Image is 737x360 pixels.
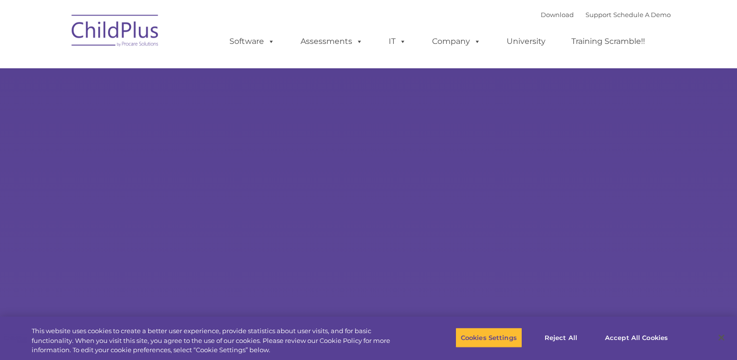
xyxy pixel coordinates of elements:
img: ChildPlus by Procare Solutions [67,8,164,57]
a: Download [541,11,574,19]
button: Cookies Settings [455,327,522,348]
a: Assessments [291,32,373,51]
a: Training Scramble!! [562,32,655,51]
button: Accept All Cookies [600,327,673,348]
div: This website uses cookies to create a better user experience, provide statistics about user visit... [32,326,405,355]
a: Schedule A Demo [613,11,671,19]
font: | [541,11,671,19]
a: Company [422,32,491,51]
a: Software [220,32,284,51]
a: IT [379,32,416,51]
button: Close [711,327,732,348]
a: Support [586,11,611,19]
button: Reject All [530,327,591,348]
a: University [497,32,555,51]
